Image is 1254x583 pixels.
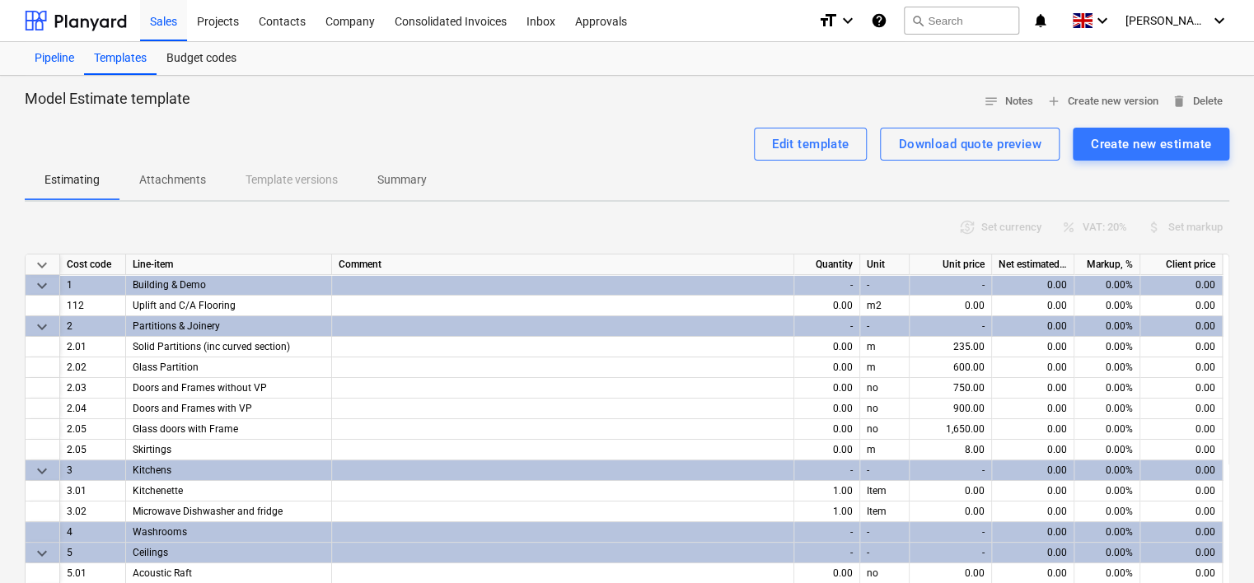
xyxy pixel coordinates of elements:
[910,481,992,501] div: 0.00
[1140,275,1223,296] div: 0.00
[1140,522,1223,543] div: 0.00
[1074,543,1140,563] div: 0.00%
[860,543,910,563] div: -
[60,378,126,399] div: 2.03
[1140,316,1223,337] div: 0.00
[133,320,220,332] span: Partitions & Joinery
[1074,481,1140,501] div: 0.00%
[992,419,1074,440] div: 0.00
[32,460,52,480] span: Collapse category
[1074,501,1140,522] div: 0.00%
[910,357,992,378] div: 600.00
[984,92,1033,111] span: Notes
[60,460,126,481] div: 3
[1074,440,1140,460] div: 0.00%
[157,42,246,75] a: Budget codes
[992,296,1074,316] div: 0.00
[139,171,206,189] p: Attachments
[1140,419,1223,440] div: 0.00
[910,275,992,296] div: -
[772,133,849,155] div: Edit template
[60,419,126,440] div: 2.05
[860,378,910,399] div: no
[1074,522,1140,543] div: 0.00%
[1074,296,1140,316] div: 0.00%
[133,506,283,517] span: Microwave Dishwasher and fridge
[794,254,860,275] div: Quantity
[860,522,910,543] div: -
[1140,481,1223,501] div: 0.00
[332,254,794,275] div: Comment
[992,522,1074,543] div: 0.00
[910,399,992,419] div: 900.00
[794,440,860,460] div: 0.00
[794,296,860,316] div: 0.00
[910,419,992,440] div: 1,650.00
[126,254,332,275] div: Line-item
[754,128,868,161] button: Edit template
[794,501,860,522] div: 1.00
[794,522,860,543] div: -
[1140,254,1223,275] div: Client price
[133,567,192,579] span: Acoustic Raft
[1140,501,1223,522] div: 0.00
[910,440,992,460] div: 8.00
[794,543,860,563] div: -
[60,275,126,296] div: 1
[32,254,52,274] span: Collapse all categories
[32,543,52,562] span: Collapse category
[860,357,910,378] div: m
[1046,94,1061,109] span: add
[377,171,427,189] p: Summary
[1074,316,1140,337] div: 0.00%
[25,42,84,75] a: Pipeline
[794,481,860,501] div: 1.00
[1074,337,1140,357] div: 0.00%
[60,337,126,357] div: 2.01
[44,171,100,189] p: Estimating
[25,89,190,109] p: Model Estimate template
[1040,89,1165,114] button: Create new version
[133,403,252,414] span: Doors and Frames with VP
[1172,94,1186,109] span: delete
[133,547,168,558] span: Ceilings
[60,481,126,501] div: 3.01
[60,296,126,316] div: 112
[60,316,126,337] div: 2
[1140,543,1223,563] div: 0.00
[1172,92,1223,111] span: Delete
[910,522,992,543] div: -
[1165,89,1229,114] button: Delete
[60,543,126,563] div: 5
[910,254,992,275] div: Unit price
[860,460,910,481] div: -
[992,501,1074,522] div: 0.00
[1093,11,1112,30] i: keyboard_arrow_down
[60,440,126,460] div: 2.05
[1074,399,1140,419] div: 0.00%
[1140,440,1223,460] div: 0.00
[1210,11,1229,30] i: keyboard_arrow_down
[60,522,126,543] div: 4
[977,89,1040,114] button: Notes
[1074,357,1140,378] div: 0.00%
[992,440,1074,460] div: 0.00
[911,14,924,27] span: search
[904,7,1019,35] button: Search
[133,444,171,455] span: Skirtings
[794,275,860,296] div: -
[1073,128,1229,161] button: Create new estimate
[60,399,126,419] div: 2.04
[84,42,157,75] div: Templates
[60,357,126,378] div: 2.02
[992,399,1074,419] div: 0.00
[1140,296,1223,316] div: 0.00
[860,501,910,522] div: Item
[992,357,1074,378] div: 0.00
[1091,133,1211,155] div: Create new estimate
[60,254,126,275] div: Cost code
[860,316,910,337] div: -
[992,481,1074,501] div: 0.00
[898,133,1041,155] div: Download quote preview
